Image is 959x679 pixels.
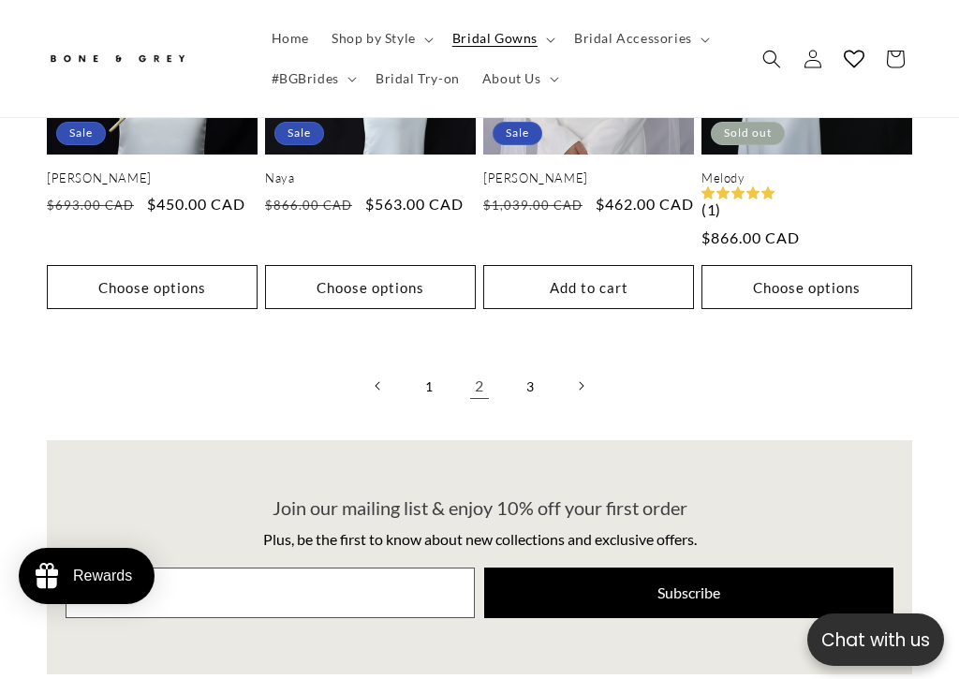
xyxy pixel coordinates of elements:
[320,19,441,58] summary: Shop by Style
[563,19,717,58] summary: Bridal Accessories
[47,43,187,74] img: Bone and Grey Bridal
[574,30,692,47] span: Bridal Accessories
[47,365,912,406] nav: Pagination
[701,170,912,186] a: Melody
[272,30,309,47] span: Home
[263,530,697,548] span: Plus, be the first to know about new collections and exclusive offers.
[484,568,893,618] button: Subscribe
[47,265,258,309] button: Choose options
[358,365,399,406] a: Previous page
[265,265,476,309] button: Choose options
[751,37,792,79] summary: Search
[40,36,242,81] a: Bone and Grey Bridal
[260,19,320,58] a: Home
[459,365,500,406] a: Page 2
[441,19,563,58] summary: Bridal Gowns
[364,58,471,97] a: Bridal Try-on
[408,365,450,406] a: Page 1
[47,170,258,186] a: [PERSON_NAME]
[807,627,944,654] p: Chat with us
[273,496,687,519] span: Join our mailing list & enjoy 10% off your first order
[483,265,694,309] button: Add to cart
[483,170,694,186] a: [PERSON_NAME]
[332,30,416,47] span: Shop by Style
[701,265,912,309] button: Choose options
[376,69,460,86] span: Bridal Try-on
[471,58,567,97] summary: About Us
[807,613,944,666] button: Open chatbox
[452,30,538,47] span: Bridal Gowns
[560,365,601,406] a: Next page
[73,568,132,584] div: Rewards
[265,170,476,186] a: Naya
[482,69,541,86] span: About Us
[509,365,551,406] a: Page 3
[260,58,364,97] summary: #BGBrides
[66,568,475,618] input: Email
[272,69,339,86] span: #BGBrides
